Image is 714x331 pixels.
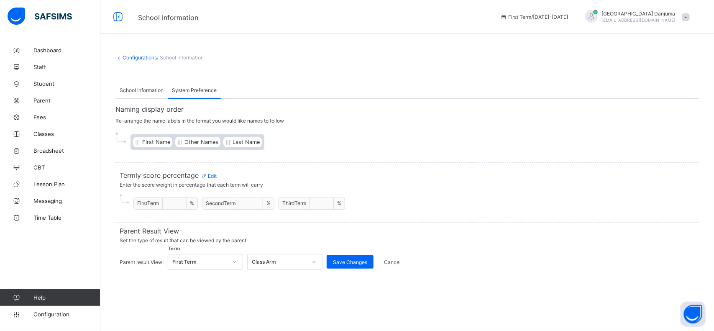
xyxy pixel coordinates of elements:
span: Term [168,246,180,251]
span: Messaging [33,198,100,204]
span: Lesson Plan [33,181,100,187]
img: drag.9e2328f5c9ddb05d52d4b19684d164eb.svg [135,140,140,145]
span: First Term [137,200,159,206]
span: Configuration [33,311,100,318]
span: % [266,200,271,206]
span: Save Changes [333,259,367,265]
span: Parent [33,97,100,104]
span: Edit [201,173,217,179]
span: [EMAIL_ADDRESS][DOMAIN_NAME] [602,18,676,23]
span: School Information [120,87,164,93]
div: First Term [172,259,228,265]
div: IranyangDanjuma [577,10,694,24]
button: Open asap [681,302,706,327]
div: Class Arm [252,259,307,265]
span: Parent Result View [120,227,695,235]
div: Last Name [223,136,262,148]
span: Staff [33,64,100,70]
span: Set the type of result that can be viewed by the parent. [120,235,695,246]
span: Cancel [384,259,401,265]
a: Configurations [123,54,157,61]
span: Third Term [282,200,306,206]
span: % [337,200,341,206]
span: Re-arrange the name labels in the format you would like names to follow [115,118,699,124]
span: session/term information [500,14,568,20]
span: School Information [138,13,198,22]
img: drag.9e2328f5c9ddb05d52d4b19684d164eb.svg [225,140,230,145]
span: / School Information [157,54,204,61]
img: pointer.7d5efa4dba55a2dde3e22c45d215a0de.svg [120,194,129,204]
span: Enter the score weight in percentage that each term will carry [120,180,695,190]
span: Time Table [33,214,100,221]
span: Student [33,80,100,87]
img: pointer.7d5efa4dba55a2dde3e22c45d215a0de.svg [115,132,126,143]
div: First Name [133,136,173,148]
img: drag.9e2328f5c9ddb05d52d4b19684d164eb.svg [177,140,182,145]
span: Classes [33,131,100,137]
span: Other Names [184,139,218,145]
span: % [190,200,194,206]
span: [GEOGRAPHIC_DATA] Danjuma [602,10,676,17]
div: Other Names [175,136,221,148]
span: Termly score percentage [120,171,695,180]
span: Second Term [206,200,235,206]
span: CBT [33,164,100,171]
span: Naming display order [115,105,699,113]
span: Broadsheet [33,147,100,154]
span: Dashboard [33,47,100,54]
span: First Name [142,139,170,145]
span: Last Name [233,139,260,145]
span: Fees [33,114,100,121]
span: System Preference [172,87,217,93]
img: safsims [8,8,72,25]
span: Parent result View: [120,259,164,265]
span: Help [33,294,100,301]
